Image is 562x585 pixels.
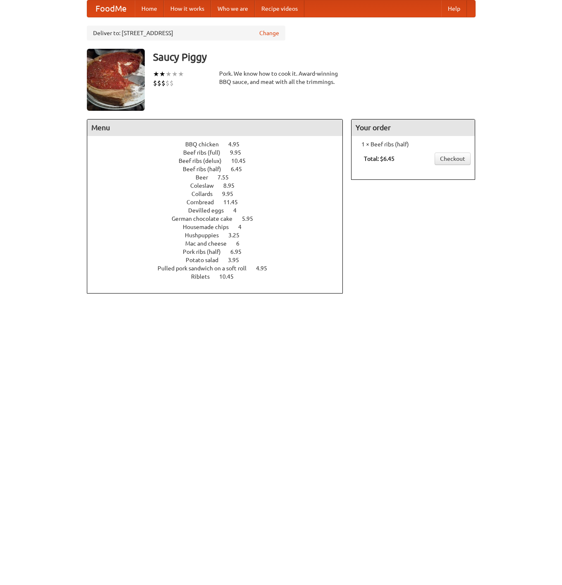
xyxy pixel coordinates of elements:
[190,182,222,189] span: Coleslaw
[185,141,227,148] span: BBQ chicken
[186,257,254,263] a: Potato salad 3.95
[172,69,178,79] li: ★
[153,69,159,79] li: ★
[228,257,247,263] span: 3.95
[364,155,395,162] b: Total: $6.45
[87,119,343,136] h4: Menu
[178,69,184,79] li: ★
[191,273,249,280] a: Riblets 10.45
[223,199,246,205] span: 11.45
[238,224,250,230] span: 4
[185,240,255,247] a: Mac and cheese 6
[219,273,242,280] span: 10.45
[191,273,218,280] span: Riblets
[259,29,279,37] a: Change
[191,191,249,197] a: Collards 9.95
[191,191,221,197] span: Collards
[230,248,250,255] span: 6.95
[170,79,174,88] li: $
[87,0,135,17] a: FoodMe
[183,248,229,255] span: Pork ribs (half)
[188,207,252,214] a: Devilled eggs 4
[242,215,261,222] span: 5.95
[159,69,165,79] li: ★
[356,140,471,148] li: 1 × Beef ribs (half)
[435,153,471,165] a: Checkout
[441,0,467,17] a: Help
[158,265,282,272] a: Pulled pork sandwich on a soft roll 4.95
[183,166,230,172] span: Beef ribs (half)
[196,174,244,181] a: Beer 7.55
[255,0,304,17] a: Recipe videos
[183,224,237,230] span: Housemade chips
[231,166,250,172] span: 6.45
[172,215,268,222] a: German chocolate cake 5.95
[87,49,145,111] img: angular.jpg
[185,232,255,239] a: Hushpuppies 3.25
[187,199,253,205] a: Cornbread 11.45
[135,0,164,17] a: Home
[183,166,257,172] a: Beef ribs (half) 6.45
[185,141,255,148] a: BBQ chicken 4.95
[218,174,237,181] span: 7.55
[179,158,230,164] span: Beef ribs (delux)
[161,79,165,88] li: $
[172,215,241,222] span: German chocolate cake
[179,158,261,164] a: Beef ribs (delux) 10.45
[236,240,248,247] span: 6
[228,232,248,239] span: 3.25
[183,224,257,230] a: Housemade chips 4
[185,240,235,247] span: Mac and cheese
[256,265,275,272] span: 4.95
[183,149,256,156] a: Beef ribs (full) 9.95
[352,119,475,136] h4: Your order
[87,26,285,41] div: Deliver to: [STREET_ADDRESS]
[223,182,243,189] span: 8.95
[183,149,229,156] span: Beef ribs (full)
[188,207,232,214] span: Devilled eggs
[190,182,250,189] a: Coleslaw 8.95
[231,158,254,164] span: 10.45
[219,69,343,86] div: Pork. We know how to cook it. Award-winning BBQ sauce, and meat with all the trimmings.
[183,248,257,255] a: Pork ribs (half) 6.95
[230,149,249,156] span: 9.95
[158,265,255,272] span: Pulled pork sandwich on a soft roll
[186,257,227,263] span: Potato salad
[185,232,227,239] span: Hushpuppies
[233,207,245,214] span: 4
[187,199,222,205] span: Cornbread
[228,141,248,148] span: 4.95
[157,79,161,88] li: $
[153,79,157,88] li: $
[211,0,255,17] a: Who we are
[196,174,216,181] span: Beer
[165,69,172,79] li: ★
[153,49,476,65] h3: Saucy Piggy
[222,191,242,197] span: 9.95
[165,79,170,88] li: $
[164,0,211,17] a: How it works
